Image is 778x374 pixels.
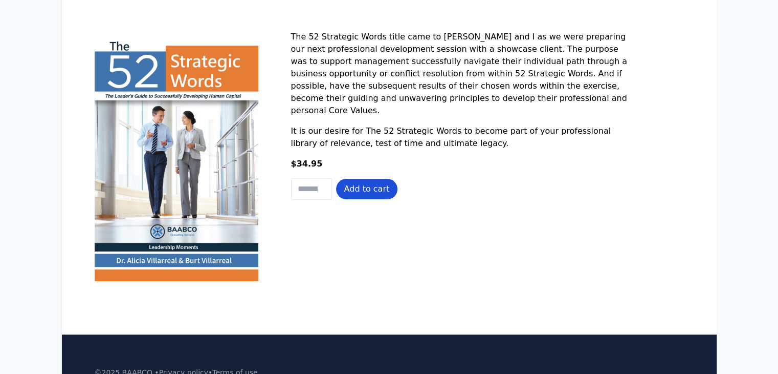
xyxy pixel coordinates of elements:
p: The 52 Strategic Words title came to [PERSON_NAME] and I as we were preparing our next profession... [291,31,630,125]
div: $34.95 [291,158,630,178]
p: It is our desire for The 52 Strategic Words to become part of your professional library of releva... [291,125,630,150]
button: Add to cart [336,179,398,199]
img: The 52 Strategic Words [95,31,258,282]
